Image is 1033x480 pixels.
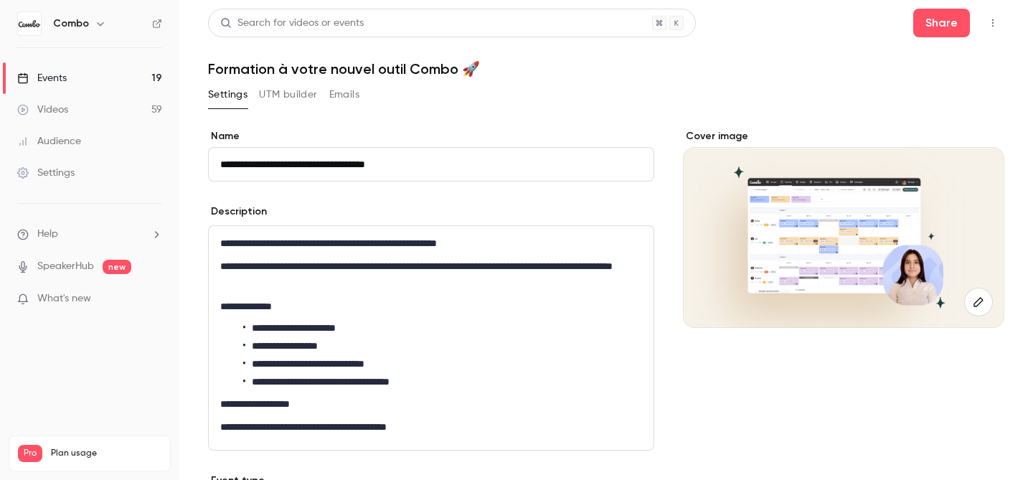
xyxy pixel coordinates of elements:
img: Combo [18,12,41,35]
label: Description [208,204,267,219]
div: Events [17,71,67,85]
label: Cover image [683,129,1004,143]
button: Share [913,9,970,37]
li: help-dropdown-opener [17,227,162,242]
label: Name [208,129,654,143]
div: Settings [17,166,75,180]
div: editor [209,226,654,450]
span: new [103,260,131,274]
button: Settings [208,83,247,106]
h1: Formation à votre nouvel outil Combo 🚀 [208,60,1004,77]
span: Help [37,227,58,242]
div: Videos [17,103,68,117]
span: Pro [18,445,42,462]
div: Audience [17,134,81,149]
span: Plan usage [51,448,161,459]
a: SpeakerHub [37,259,94,274]
button: Emails [329,83,359,106]
span: What's new [37,291,91,306]
h6: Combo [53,17,89,31]
section: description [208,225,654,451]
button: UTM builder [259,83,317,106]
div: Search for videos or events [220,16,364,31]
